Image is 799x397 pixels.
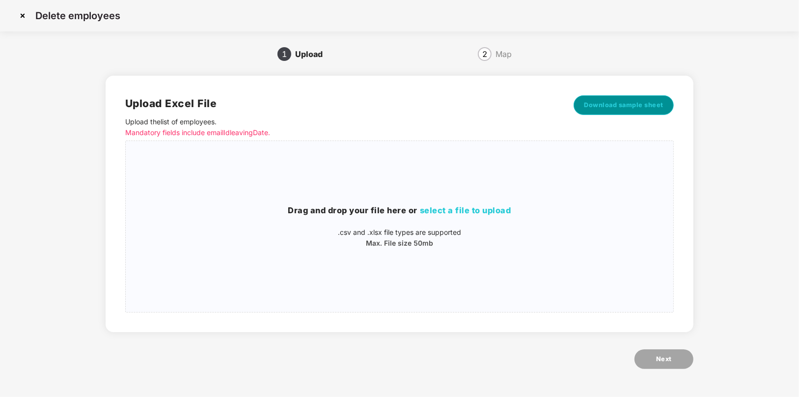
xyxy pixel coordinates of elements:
[125,116,559,138] p: Upload the list of employees .
[482,50,487,58] span: 2
[126,141,673,312] span: Drag and drop your file here orselect a file to upload.csv and .xlsx file types are supportedMax....
[584,100,663,110] span: Download sample sheet
[295,46,331,62] div: Upload
[125,127,559,138] p: Mandatory fields include emailId leavingDate.
[125,95,559,112] h2: Upload Excel File
[496,46,512,62] div: Map
[574,95,674,115] button: Download sample sheet
[126,204,673,217] h3: Drag and drop your file here or
[126,227,673,238] p: .csv and .xlsx file types are supported
[35,10,120,22] p: Delete employees
[282,50,287,58] span: 1
[15,8,30,24] img: svg+xml;base64,PHN2ZyBpZD0iQ3Jvc3MtMzJ4MzIiIHhtbG5zPSJodHRwOi8vd3d3LnczLm9yZy8yMDAwL3N2ZyIgd2lkdG...
[420,205,511,215] span: select a file to upload
[126,238,673,249] p: Max. File size 50mb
